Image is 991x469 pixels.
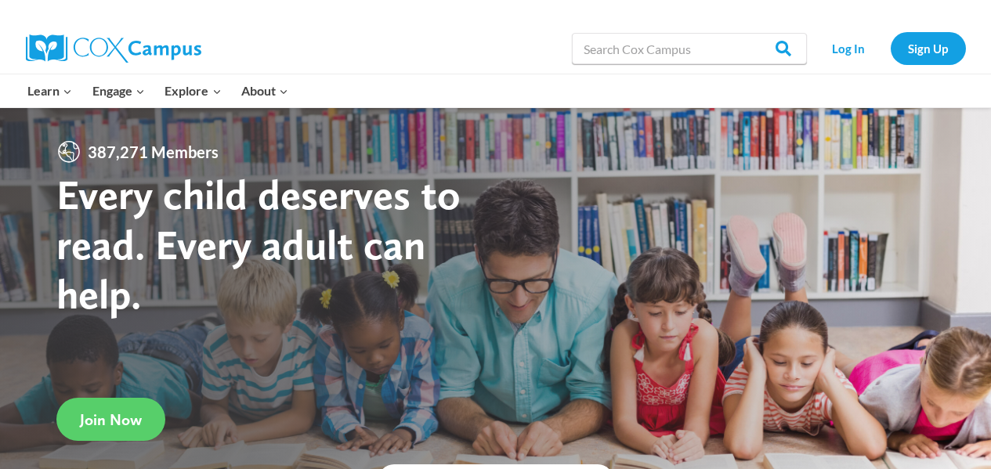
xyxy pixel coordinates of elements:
[80,410,142,429] span: Join Now
[891,32,966,64] a: Sign Up
[18,74,298,107] nav: Primary Navigation
[815,32,883,64] a: Log In
[241,81,288,101] span: About
[27,81,72,101] span: Learn
[165,81,221,101] span: Explore
[81,139,225,164] span: 387,271 Members
[26,34,201,63] img: Cox Campus
[815,32,966,64] nav: Secondary Navigation
[572,33,807,64] input: Search Cox Campus
[92,81,145,101] span: Engage
[56,169,461,319] strong: Every child deserves to read. Every adult can help.
[56,398,165,441] a: Join Now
